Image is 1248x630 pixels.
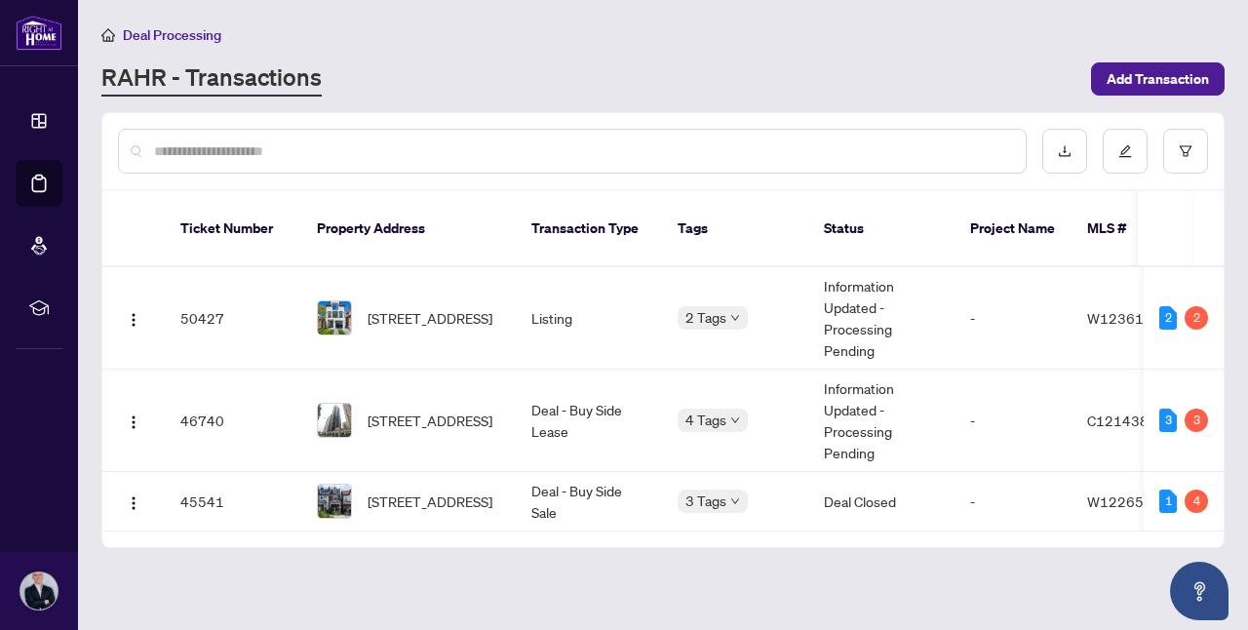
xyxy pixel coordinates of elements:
span: down [730,496,740,506]
span: Deal Processing [123,26,221,44]
div: 2 [1159,306,1177,330]
td: Information Updated - Processing Pending [808,267,955,370]
td: Deal - Buy Side Sale [516,472,662,532]
button: Open asap [1170,562,1228,620]
button: edit [1103,129,1148,174]
th: Ticket Number [165,191,301,267]
button: Add Transaction [1091,62,1225,96]
img: Logo [126,495,141,511]
th: MLS # [1072,191,1189,267]
span: Add Transaction [1107,63,1209,95]
div: 1 [1159,490,1177,513]
td: Listing [516,267,662,370]
img: Logo [126,414,141,430]
span: home [101,28,115,42]
span: filter [1179,144,1192,158]
span: W12361656 [1087,309,1170,327]
img: logo [16,15,62,51]
span: [STREET_ADDRESS] [368,410,492,431]
button: Logo [118,302,149,334]
div: 4 [1185,490,1208,513]
th: Project Name [955,191,1072,267]
span: 3 Tags [685,490,726,512]
button: download [1042,129,1087,174]
span: W12265121 [1087,492,1170,510]
span: [STREET_ADDRESS] [368,307,492,329]
img: thumbnail-img [318,404,351,437]
td: Deal - Buy Side Lease [516,370,662,472]
td: - [955,370,1072,472]
td: 50427 [165,267,301,370]
span: edit [1118,144,1132,158]
img: Logo [126,312,141,328]
img: Profile Icon [20,572,58,610]
span: down [730,313,740,323]
button: Logo [118,405,149,436]
td: Deal Closed [808,472,955,532]
td: - [955,267,1072,370]
span: down [730,415,740,425]
td: 46740 [165,370,301,472]
span: C12143809 [1087,412,1166,429]
span: [STREET_ADDRESS] [368,491,492,512]
td: - [955,472,1072,532]
div: 3 [1185,409,1208,432]
button: filter [1163,129,1208,174]
span: download [1058,144,1072,158]
a: RAHR - Transactions [101,61,322,97]
th: Status [808,191,955,267]
th: Tags [662,191,808,267]
span: 2 Tags [685,306,726,329]
th: Property Address [301,191,516,267]
span: 4 Tags [685,409,726,431]
div: 2 [1185,306,1208,330]
img: thumbnail-img [318,485,351,518]
button: Logo [118,486,149,517]
td: 45541 [165,472,301,532]
td: Information Updated - Processing Pending [808,370,955,472]
div: 3 [1159,409,1177,432]
img: thumbnail-img [318,301,351,335]
th: Transaction Type [516,191,662,267]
